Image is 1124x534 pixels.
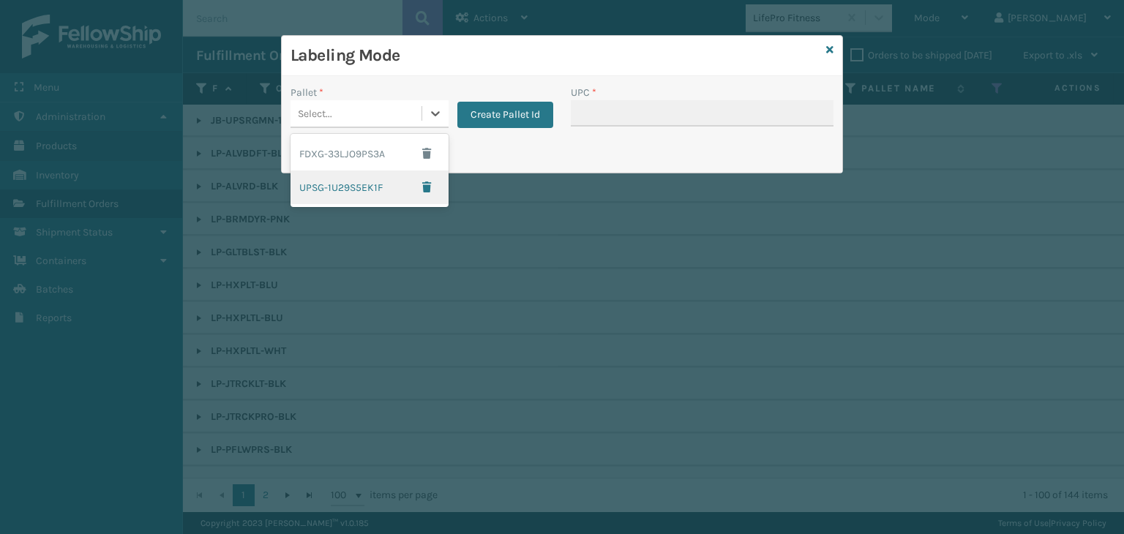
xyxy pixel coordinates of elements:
[291,170,449,204] div: UPSG-1U29S5EK1F
[298,106,332,121] div: Select...
[291,137,449,170] div: FDXG-33LJO9PS3A
[291,85,323,100] label: Pallet
[457,102,553,128] button: Create Pallet Id
[571,85,596,100] label: UPC
[291,45,820,67] h3: Labeling Mode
